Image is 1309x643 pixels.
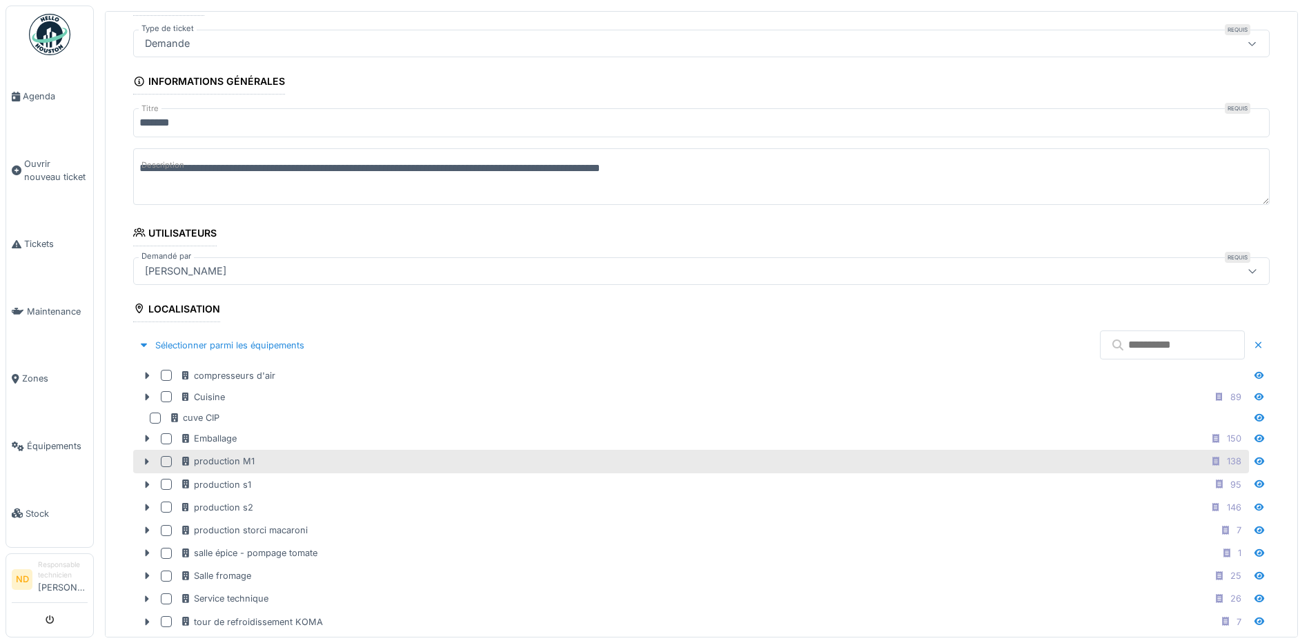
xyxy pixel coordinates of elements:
[1230,390,1241,404] div: 89
[1227,501,1241,514] div: 146
[133,71,285,95] div: Informations générales
[133,223,217,246] div: Utilisateurs
[27,305,88,318] span: Maintenance
[6,130,93,211] a: Ouvrir nouveau ticket
[133,336,310,355] div: Sélectionner parmi les équipements
[24,237,88,250] span: Tickets
[180,432,237,445] div: Emballage
[1225,252,1250,263] div: Requis
[6,413,93,480] a: Équipements
[169,411,219,424] div: cuve CIP
[139,103,161,115] label: Titre
[1227,432,1241,445] div: 150
[29,14,70,55] img: Badge_color-CXgf-gQk.svg
[12,569,32,590] li: ND
[139,157,187,174] label: Description
[1238,546,1241,560] div: 1
[1230,592,1241,605] div: 26
[180,592,268,605] div: Service technique
[6,278,93,346] a: Maintenance
[180,524,308,537] div: production storci macaroni
[38,560,88,600] li: [PERSON_NAME]
[180,615,323,629] div: tour de refroidissement KOMA
[1230,478,1241,491] div: 95
[1227,455,1241,468] div: 138
[26,507,88,520] span: Stock
[6,63,93,130] a: Agenda
[180,546,317,560] div: salle épice - pompage tomate
[6,210,93,278] a: Tickets
[22,372,88,385] span: Zones
[1225,24,1250,35] div: Requis
[180,569,251,582] div: Salle fromage
[24,157,88,184] span: Ouvrir nouveau ticket
[139,36,195,51] div: Demande
[12,560,88,603] a: ND Responsable technicien[PERSON_NAME]
[180,390,225,404] div: Cuisine
[180,501,253,514] div: production s2
[1225,103,1250,114] div: Requis
[139,264,232,279] div: [PERSON_NAME]
[38,560,88,581] div: Responsable technicien
[139,23,197,34] label: Type de ticket
[1237,524,1241,537] div: 7
[1230,569,1241,582] div: 25
[23,90,88,103] span: Agenda
[180,455,255,468] div: production M1
[6,345,93,413] a: Zones
[1237,615,1241,629] div: 7
[6,479,93,547] a: Stock
[139,250,194,262] label: Demandé par
[27,439,88,453] span: Équipements
[133,299,220,322] div: Localisation
[180,369,275,382] div: compresseurs d'air
[180,478,251,491] div: production s1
